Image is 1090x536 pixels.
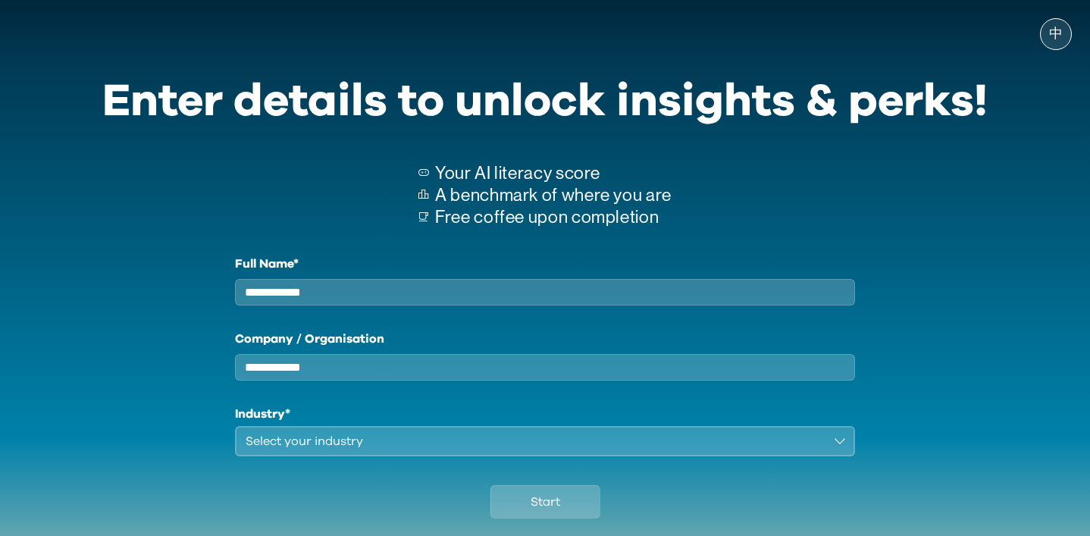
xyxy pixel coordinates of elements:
[490,485,600,519] button: Start
[435,184,672,206] p: A benchmark of where you are
[1049,27,1063,42] span: 中
[235,330,855,348] label: Company / Organisation
[246,432,823,450] div: Select your industry
[435,206,672,228] p: Free coffee upon completion
[235,426,855,456] button: Select your industry
[235,255,855,273] label: Full Name*
[102,65,988,138] div: Enter details to unlock insights & perks!
[435,162,672,184] p: Your AI literacy score
[235,405,855,423] h1: Industry*
[531,493,560,511] span: Start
